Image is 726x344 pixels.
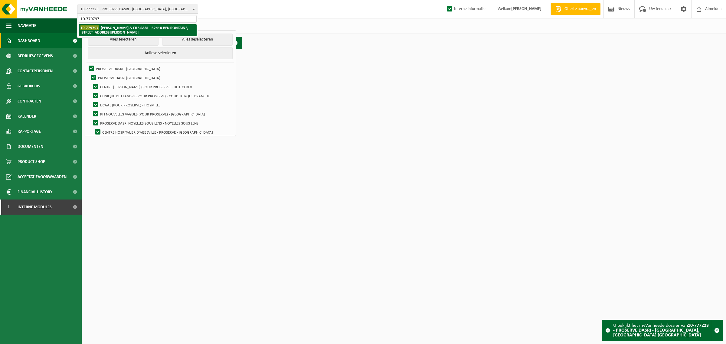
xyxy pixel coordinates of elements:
label: PROSERVE DASRI NOYELLES SOUS LENS - NOYELLES SOUS LENS [92,118,232,128]
a: Offerte aanvragen [551,3,600,15]
label: LICAAL (POUR PROSERVE) - HOYMILLE [92,100,232,109]
div: U bekijkt het myVanheede dossier van [613,320,711,341]
span: Navigatie [18,18,36,33]
button: Alles deselecteren [162,34,233,46]
label: CENTRE [PERSON_NAME] (POUR PROSERVE) - LILLE CEDEX [92,82,232,91]
span: Financial History [18,184,52,200]
strong: [PERSON_NAME] [511,7,541,11]
button: Alles selecteren [88,34,159,46]
span: Gebruikers [18,79,40,94]
label: Interne informatie [446,5,486,14]
button: 10-777223 - PROSERVE DASRI - [GEOGRAPHIC_DATA], [GEOGRAPHIC_DATA] [GEOGRAPHIC_DATA] [77,5,198,14]
span: Offerte aanvragen [563,6,597,12]
span: Dashboard [18,33,40,48]
span: Bedrijfsgegevens [18,48,53,63]
span: Rapportage [18,124,41,139]
strong: - [PERSON_NAME] & FILS SARL - 62410 BENIFONTAINE, [STREET_ADDRESS][PERSON_NAME] [80,25,188,34]
button: Actieve selecteren [88,47,233,59]
span: I [6,200,11,215]
span: Interne modules [18,200,52,215]
label: CENTRE HOSPITALIER D'ABBEVILLE - PROSERVE - [GEOGRAPHIC_DATA] [94,128,232,137]
label: CLINIQUE DE FLANDRE (POUR PROSERVE) - COUDEKERQUE BRANCHE [92,91,232,100]
label: PROSERVE DASRI - [GEOGRAPHIC_DATA] [87,64,232,73]
span: Kalender [18,109,36,124]
strong: 10-777223 - PROSERVE DASRI - [GEOGRAPHIC_DATA], [GEOGRAPHIC_DATA] [GEOGRAPHIC_DATA] [613,323,709,338]
span: Product Shop [18,154,45,169]
label: PROSERVE DASRI [GEOGRAPHIC_DATA] [90,73,232,82]
span: Documenten [18,139,43,154]
span: Contracten [18,94,41,109]
span: Contactpersonen [18,63,53,79]
span: Acceptatievoorwaarden [18,169,67,184]
input: Zoeken naar gekoppelde vestigingen [79,15,197,23]
span: 10-777223 - PROSERVE DASRI - [GEOGRAPHIC_DATA], [GEOGRAPHIC_DATA] [GEOGRAPHIC_DATA] [80,5,190,14]
label: PFI NOUVELLES VAGUES (POUR PROSERVE) - [GEOGRAPHIC_DATA] [92,109,232,118]
span: 10-779797 [80,25,99,30]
